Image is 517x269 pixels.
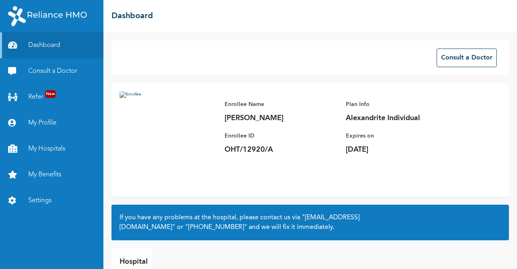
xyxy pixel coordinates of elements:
span: New [45,90,56,98]
p: [PERSON_NAME] [225,113,338,123]
p: [DATE] [346,145,459,155]
p: OHT/12920/A [225,145,338,155]
img: RelianceHMO's Logo [8,6,87,26]
p: Plan Info [346,100,459,109]
p: Alexandrite Individual [346,113,459,123]
p: Enrollee Name [225,100,338,109]
a: "[PHONE_NUMBER]" [185,224,247,231]
p: Enrollee ID [225,131,338,141]
img: Enrollee [120,91,216,189]
h2: Dashboard [111,10,153,22]
h2: If you have any problems at the hospital, please contact us via or and we will fix it immediately. [120,213,501,232]
button: Consult a Doctor [437,49,497,67]
p: Expires on [346,131,459,141]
